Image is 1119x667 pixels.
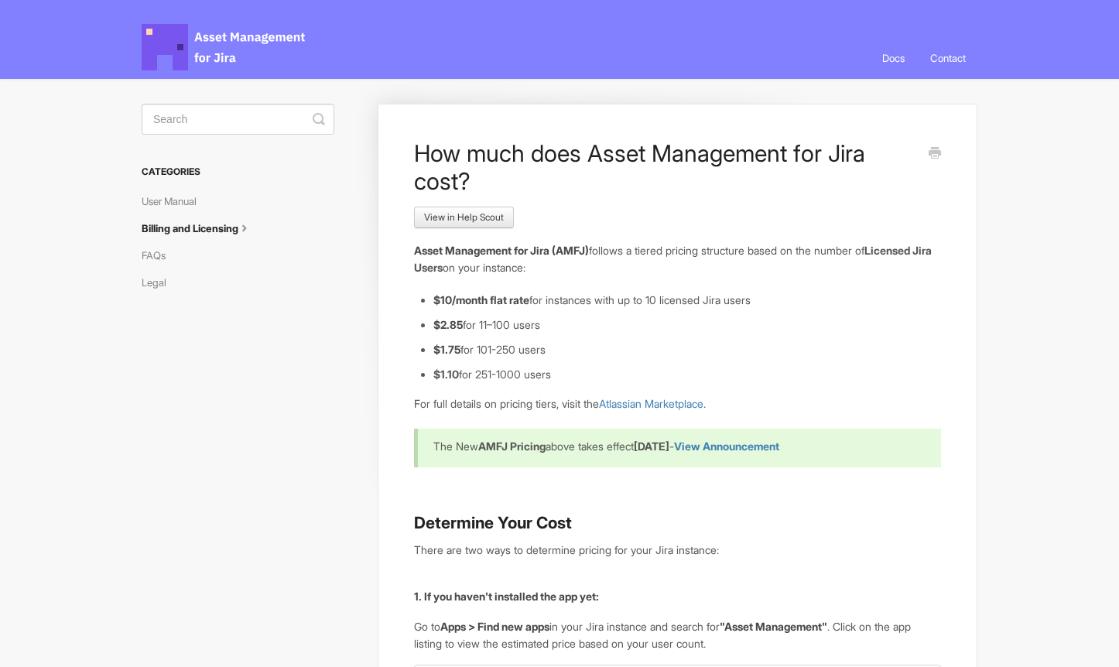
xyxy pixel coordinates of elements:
li: for 101-250 users [433,341,941,358]
input: Search [142,104,334,135]
a: Legal [142,270,178,295]
h3: Determine Your Cost [414,512,941,534]
a: Atlassian Marketplace [599,397,703,410]
p: The New above takes effect - [433,438,922,455]
h3: Categories [142,158,334,186]
a: View in Help Scout [414,207,514,228]
a: FAQs [142,243,177,268]
strong: $1.75 [433,343,460,356]
span: Asset Management for Jira Docs [142,24,307,70]
p: For full details on pricing tiers, visit the . [414,395,941,412]
b: AMFJ Pricing [478,440,546,453]
b: Licensed Jira Users [414,244,932,274]
a: User Manual [142,189,208,214]
h1: How much does Asset Management for Jira cost? [414,139,918,195]
a: Contact [919,37,977,79]
p: There are two ways to determine pricing for your Jira instance: [414,542,941,559]
strong: $10/month flat rate [433,293,529,306]
strong: "Asset Management" [720,620,827,633]
li: for instances with up to 10 licensed Jira users [433,292,941,309]
b: $1.10 [433,368,459,381]
li: for 251-1000 users [433,366,941,383]
a: View Announcement [674,440,779,453]
strong: Apps > Find new apps [440,620,549,633]
strong: 1. If you haven't installed the app yet: [414,590,599,603]
p: follows a tiered pricing structure based on the number of on your instance: [414,242,941,275]
a: Billing and Licensing [142,216,264,241]
strong: Asset Management for Jira (AMFJ) [414,244,589,257]
a: Docs [871,37,916,79]
b: [DATE] [634,440,669,453]
a: Print this Article [929,145,941,162]
p: Go to in your Jira instance and search for . Click on the app listing to view the estimated price... [414,618,941,652]
strong: $2.85 [433,318,463,331]
li: for 11–100 users [433,316,941,333]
